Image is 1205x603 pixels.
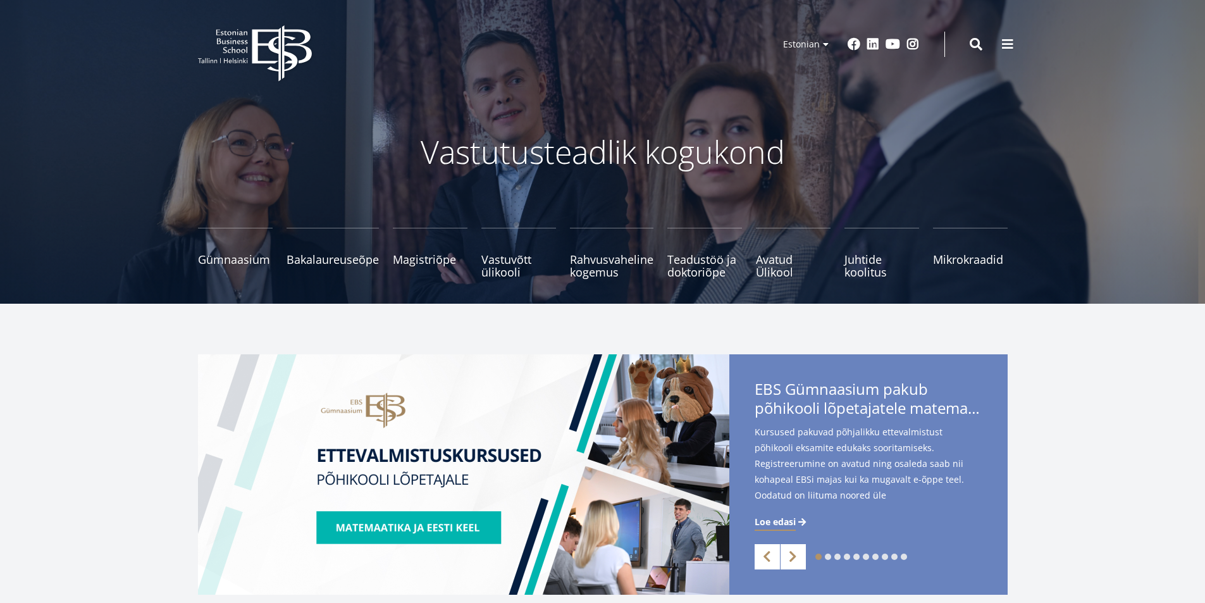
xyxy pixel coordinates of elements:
a: Teadustöö ja doktoriõpe [667,228,742,278]
span: Avatud Ülikool [756,253,831,278]
a: 2 [825,554,831,560]
a: Mikrokraadid [933,228,1008,278]
a: Next [781,544,806,569]
a: Previous [755,544,780,569]
a: Avatud Ülikool [756,228,831,278]
a: Instagram [906,38,919,51]
a: Loe edasi [755,516,808,528]
span: EBS Gümnaasium pakub [755,380,982,421]
a: Gümnaasium [198,228,273,278]
a: 4 [844,554,850,560]
span: põhikooli lõpetajatele matemaatika- ja eesti keele kursuseid [755,399,982,418]
span: Magistriõpe [393,253,467,266]
span: Vastuvõtt ülikooli [481,253,556,278]
p: Vastutusteadlik kogukond [268,133,938,171]
a: Youtube [886,38,900,51]
span: Kursused pakuvad põhjalikku ettevalmistust põhikooli eksamite edukaks sooritamiseks. Registreerum... [755,424,982,523]
a: 9 [891,554,898,560]
span: Loe edasi [755,516,796,528]
a: Linkedin [867,38,879,51]
img: EBS Gümnaasiumi ettevalmistuskursused [198,354,729,595]
a: Rahvusvaheline kogemus [570,228,653,278]
a: 10 [901,554,907,560]
a: 1 [815,554,822,560]
span: Gümnaasium [198,253,273,266]
span: Bakalaureuseõpe [287,253,379,266]
span: Juhtide koolitus [844,253,919,278]
a: Facebook [848,38,860,51]
a: 3 [834,554,841,560]
a: 5 [853,554,860,560]
a: Juhtide koolitus [844,228,919,278]
span: Rahvusvaheline kogemus [570,253,653,278]
a: Vastuvõtt ülikooli [481,228,556,278]
span: Mikrokraadid [933,253,1008,266]
a: 6 [863,554,869,560]
a: 8 [882,554,888,560]
a: Magistriõpe [393,228,467,278]
a: Bakalaureuseõpe [287,228,379,278]
a: 7 [872,554,879,560]
span: Teadustöö ja doktoriõpe [667,253,742,278]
